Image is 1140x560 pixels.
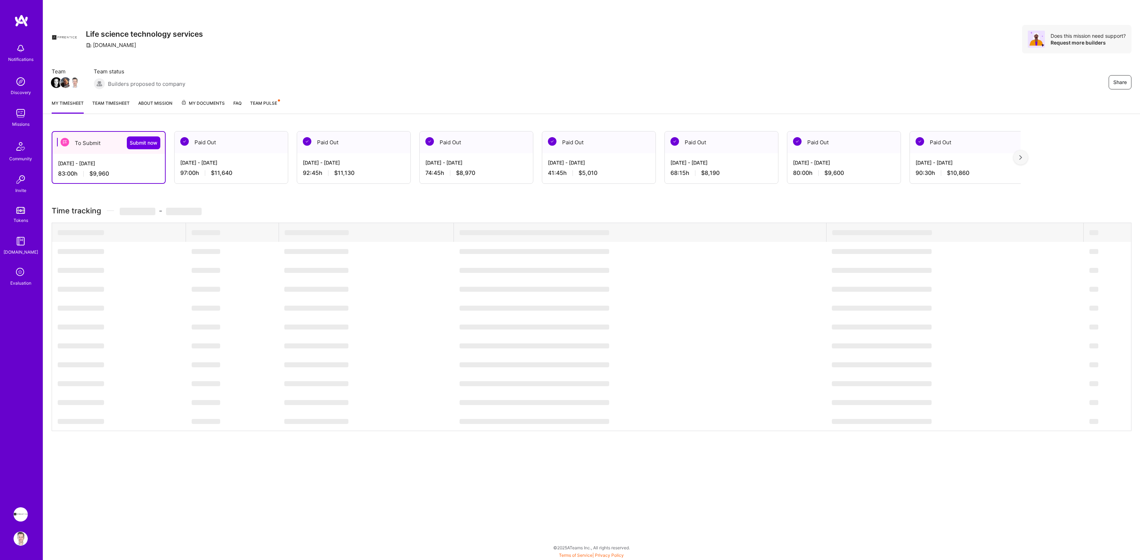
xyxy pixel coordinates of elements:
[250,99,279,114] a: Team Pulse
[58,170,159,177] div: 83:00 h
[832,343,932,348] span: ‌
[1051,39,1126,46] div: Request more builders
[701,169,720,177] span: $8,190
[284,268,348,273] span: ‌
[92,99,130,114] a: Team timesheet
[192,419,220,424] span: ‌
[1089,230,1098,235] span: ‌
[58,306,104,311] span: ‌
[8,56,33,63] div: Notifications
[832,287,932,292] span: ‌
[120,208,155,215] span: ‌
[832,400,932,405] span: ‌
[916,159,1017,166] div: [DATE] - [DATE]
[460,268,609,273] span: ‌
[12,120,30,128] div: Missions
[793,137,802,146] img: Paid Out
[460,325,609,330] span: ‌
[180,169,282,177] div: 97:00 h
[460,306,609,311] span: ‌
[14,41,28,56] img: bell
[52,99,84,114] a: My timesheet
[1113,79,1127,86] span: Share
[284,249,348,254] span: ‌
[86,41,136,49] div: [DOMAIN_NAME]
[192,287,220,292] span: ‌
[89,170,109,177] span: $9,960
[181,99,225,107] span: My Documents
[14,507,28,522] img: Apprentice: Life science technology services
[787,131,901,153] div: Paid Out
[1109,75,1131,89] button: Share
[542,131,655,153] div: Paid Out
[233,99,242,114] a: FAQ
[58,343,104,348] span: ‌
[670,137,679,146] img: Paid Out
[58,381,104,386] span: ‌
[832,419,932,424] span: ‌
[1019,155,1022,160] img: right
[192,306,220,311] span: ‌
[43,539,1140,556] div: © 2025 ATeams Inc., All rights reserved.
[181,99,225,114] a: My Documents
[4,248,38,256] div: [DOMAIN_NAME]
[548,169,650,177] div: 41:45 h
[52,68,79,75] span: Team
[1051,32,1126,39] div: Does this mission need support?
[425,169,527,177] div: 74:45 h
[460,230,609,235] span: ‌
[460,343,609,348] span: ‌
[14,172,28,187] img: Invite
[58,325,104,330] span: ‌
[460,287,609,292] span: ‌
[16,207,25,214] img: tokens
[832,381,932,386] span: ‌
[108,80,185,88] span: Builders proposed to company
[94,68,185,75] span: Team status
[138,99,172,114] a: About Mission
[420,131,533,153] div: Paid Out
[86,42,92,48] i: icon CompanyGray
[548,159,650,166] div: [DATE] - [DATE]
[595,553,624,558] a: Privacy Policy
[130,139,157,146] span: Submit now
[58,419,104,424] span: ‌
[284,362,348,367] span: ‌
[460,381,609,386] span: ‌
[180,137,189,146] img: Paid Out
[94,78,105,89] img: Builders proposed to company
[824,169,844,177] span: $9,600
[166,208,202,215] span: ‌
[1089,343,1098,348] span: ‌
[192,268,220,273] span: ‌
[12,138,29,155] img: Community
[1089,362,1098,367] span: ‌
[425,159,527,166] div: [DATE] - [DATE]
[425,137,434,146] img: Paid Out
[58,230,104,235] span: ‌
[51,77,62,88] img: Team Member Avatar
[832,306,932,311] span: ‌
[910,131,1023,153] div: Paid Out
[52,25,77,51] img: Company Logo
[14,532,28,546] img: User Avatar
[1028,31,1045,48] img: Avatar
[211,169,232,177] span: $11,640
[9,155,32,162] div: Community
[127,136,160,149] button: Submit now
[10,279,31,287] div: Evaluation
[334,169,354,177] span: $11,130
[303,169,405,177] div: 92:45 h
[559,553,592,558] a: Terms of Service
[832,362,932,367] span: ‌
[916,137,924,146] img: Paid Out
[70,77,79,89] a: Team Member Avatar
[61,77,70,89] a: Team Member Avatar
[192,249,220,254] span: ‌
[793,169,895,177] div: 80:00 h
[52,132,165,154] div: To Submit
[58,268,104,273] span: ‌
[670,159,772,166] div: [DATE] - [DATE]
[284,306,348,311] span: ‌
[832,325,932,330] span: ‌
